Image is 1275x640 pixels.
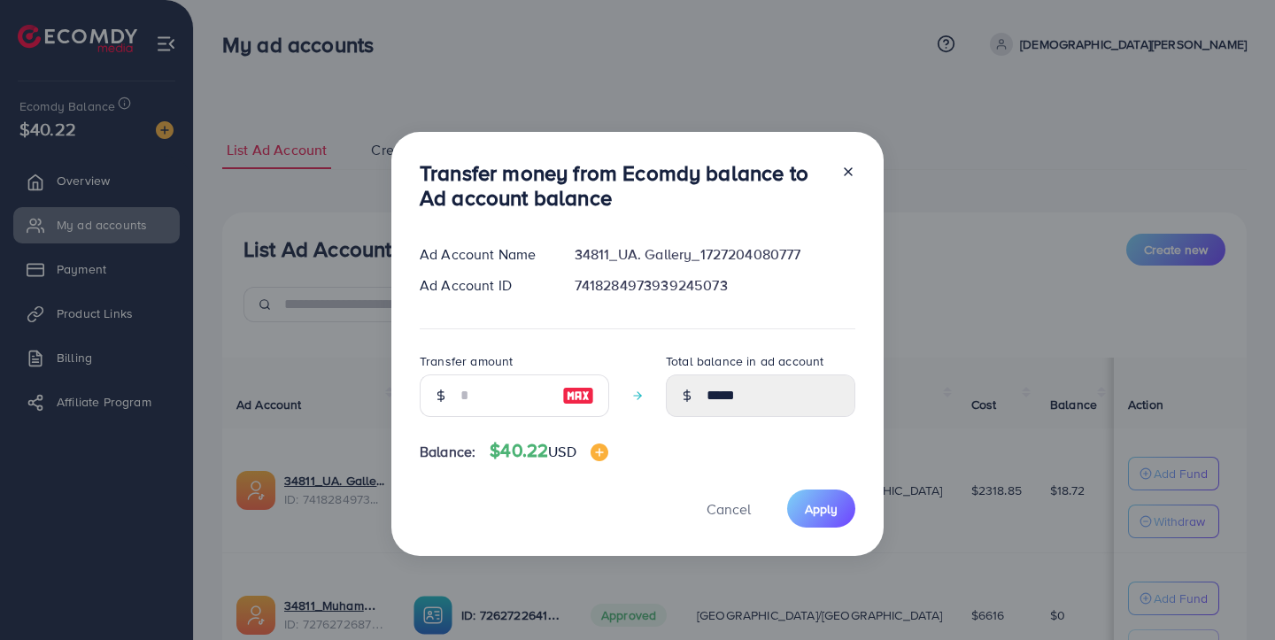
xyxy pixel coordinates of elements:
div: 7418284973939245073 [560,275,869,296]
iframe: Chat [1200,560,1262,627]
span: Apply [805,500,838,518]
label: Transfer amount [420,352,513,370]
img: image [562,385,594,406]
button: Cancel [684,490,773,528]
div: Ad Account Name [406,244,560,265]
img: image [591,443,608,461]
span: Cancel [707,499,751,519]
span: Balance: [420,442,475,462]
button: Apply [787,490,855,528]
div: 34811_UA. Gallery_1727204080777 [560,244,869,265]
span: USD [548,442,576,461]
div: Ad Account ID [406,275,560,296]
label: Total balance in ad account [666,352,823,370]
h4: $40.22 [490,440,607,462]
h3: Transfer money from Ecomdy balance to Ad account balance [420,160,827,212]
